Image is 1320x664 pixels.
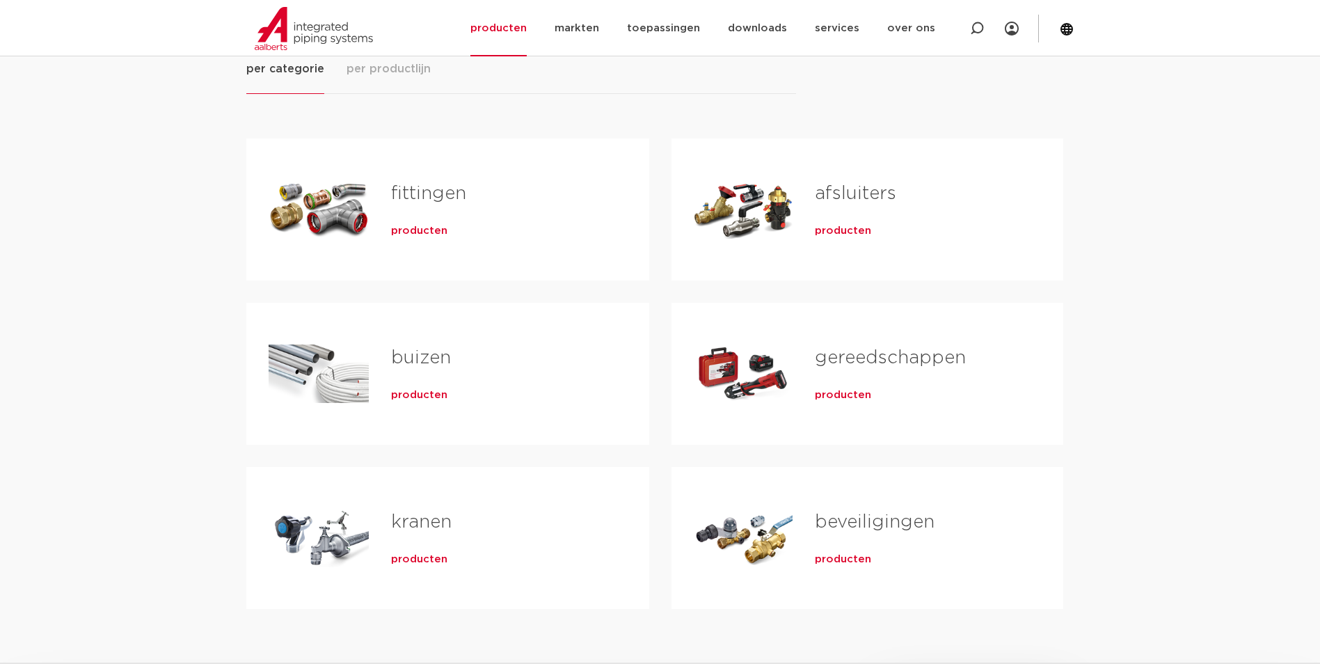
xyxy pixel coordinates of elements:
[815,184,896,203] a: afsluiters
[246,61,324,77] span: per categorie
[815,349,966,367] a: gereedschappen
[391,224,447,238] a: producten
[347,61,431,77] span: per productlijn
[391,349,451,367] a: buizen
[391,388,447,402] a: producten
[246,60,1074,631] div: Tabs. Open items met enter of spatie, sluit af met escape en navigeer met de pijltoetsen.
[391,184,466,203] a: fittingen
[815,513,935,531] a: beveiligingen
[815,388,871,402] a: producten
[391,553,447,567] a: producten
[815,553,871,567] a: producten
[391,513,452,531] a: kranen
[815,224,871,238] a: producten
